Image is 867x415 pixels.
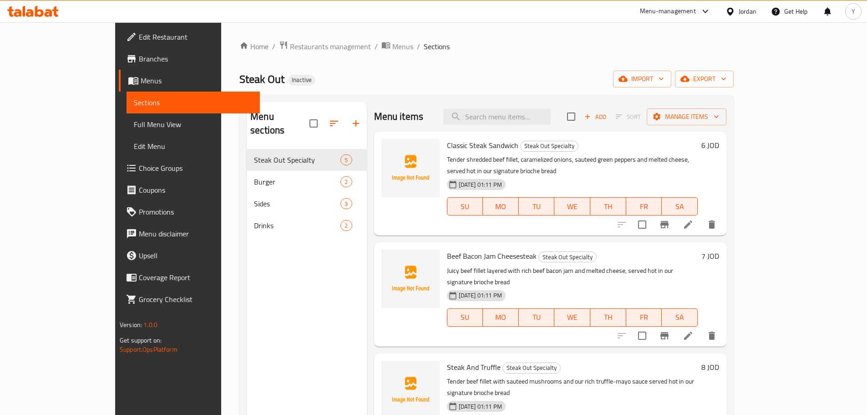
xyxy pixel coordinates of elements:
[654,214,675,236] button: Branch-specific-item
[594,311,623,324] span: TH
[701,139,719,152] h6: 6 JOD
[119,201,260,223] a: Promotions
[613,71,671,87] button: import
[487,200,515,213] span: MO
[594,200,623,213] span: TH
[119,70,260,92] a: Menus
[375,41,378,52] li: /
[254,198,340,209] span: Sides
[610,110,647,124] span: Select section first
[341,200,351,208] span: 3
[341,178,351,186] span: 2
[288,75,315,86] div: Inactive
[119,26,260,48] a: Edit Restaurant
[519,308,555,327] button: TU
[141,75,253,86] span: Menus
[590,197,626,215] button: TH
[487,311,515,324] span: MO
[701,361,719,374] h6: 8 JOD
[272,41,275,52] li: /
[665,200,694,213] span: SA
[654,325,675,347] button: Branch-specific-item
[139,53,253,64] span: Branches
[254,154,340,165] span: Steak Out Specialty
[127,113,260,135] a: Full Menu View
[340,198,352,209] div: items
[447,154,698,177] p: Tender shredded beef fillet, caramelized onions, sauteed green peppers and melted cheese, served ...
[239,41,734,52] nav: breadcrumb
[345,113,367,134] button: Add section
[279,41,371,52] a: Restaurants management
[447,249,537,263] span: Beef Bacon Jam Cheesesteak
[119,266,260,288] a: Coverage Report
[290,41,371,52] span: Restaurants management
[341,156,351,164] span: 5
[451,200,480,213] span: SU
[323,113,345,134] span: Sort sections
[341,221,351,230] span: 2
[522,311,551,324] span: TU
[522,200,551,213] span: TU
[521,141,578,151] span: Steak Out Specialty
[503,363,560,373] span: Steak Out Specialty
[143,319,157,331] span: 1.0.0
[417,41,420,52] li: /
[139,294,253,305] span: Grocery Checklist
[247,149,366,171] div: Steak Out Specialty5
[682,73,726,85] span: export
[127,135,260,157] a: Edit Menu
[247,193,366,215] div: Sides3
[424,41,450,52] span: Sections
[120,319,142,331] span: Version:
[134,97,253,108] span: Sections
[583,112,608,122] span: Add
[451,311,480,324] span: SU
[381,139,440,197] img: Classic Steak Sandwich
[392,41,413,52] span: Menus
[701,250,719,262] h6: 7 JOD
[134,119,253,130] span: Full Menu View
[581,110,610,124] span: Add item
[443,109,551,125] input: search
[254,220,340,231] span: Drinks
[139,184,253,195] span: Coupons
[374,110,424,123] h2: Menu items
[120,343,177,355] a: Support.OpsPlatform
[119,179,260,201] a: Coupons
[590,308,626,327] button: TH
[139,163,253,174] span: Choice Groups
[139,228,253,239] span: Menu disclaimer
[852,6,855,16] span: Y
[247,215,366,236] div: Drinks2
[247,145,366,240] nav: Menu sections
[119,245,260,266] a: Upsell
[558,200,587,213] span: WE
[447,138,518,152] span: Classic Steak Sandwich
[626,197,662,215] button: FR
[654,111,719,123] span: Manage items
[662,308,698,327] button: SA
[340,220,352,231] div: items
[239,69,284,89] span: Steak Out
[539,252,596,262] span: Steak Out Specialty
[647,108,726,125] button: Manage items
[288,76,315,84] span: Inactive
[701,214,723,236] button: delete
[139,272,253,283] span: Coverage Report
[455,180,506,189] span: [DATE] 01:11 PM
[304,114,323,133] span: Select all sections
[633,326,652,345] span: Select to update
[139,31,253,42] span: Edit Restaurant
[455,402,506,411] span: [DATE] 01:11 PM
[139,206,253,217] span: Promotions
[675,71,734,87] button: export
[447,197,483,215] button: SU
[519,197,555,215] button: TU
[120,334,162,346] span: Get support on:
[701,325,723,347] button: delete
[254,176,340,187] span: Burger
[665,311,694,324] span: SA
[447,265,698,288] p: Juicy beef fillet layered with rich beef bacon jam and melted cheese, served hot in our signature...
